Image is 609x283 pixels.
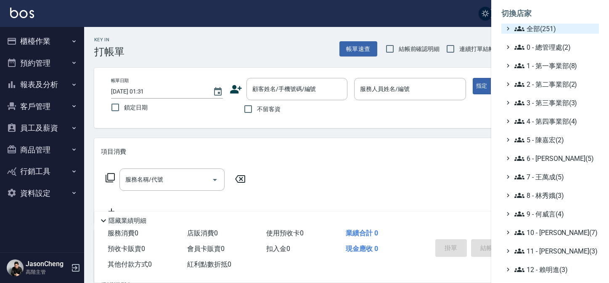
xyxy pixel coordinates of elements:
[514,190,596,200] span: 8 - 林秀娥(3)
[514,79,596,89] span: 2 - 第二事業部(2)
[501,3,599,24] li: 切換店家
[514,98,596,108] span: 3 - 第三事業部(3)
[514,264,596,275] span: 12 - 賴明進(3)
[514,227,596,238] span: 10 - [PERSON_NAME](7)
[514,172,596,182] span: 7 - 王萬成(5)
[514,135,596,145] span: 5 - 陳嘉宏(2)
[514,209,596,219] span: 9 - 何威言(4)
[514,24,596,34] span: 全部(251)
[514,116,596,126] span: 4 - 第四事業部(4)
[514,42,596,52] span: 0 - 總管理處(2)
[514,246,596,256] span: 11 - [PERSON_NAME](3)
[514,61,596,71] span: 1 - 第一事業部(8)
[514,153,596,163] span: 6 - [PERSON_NAME](5)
